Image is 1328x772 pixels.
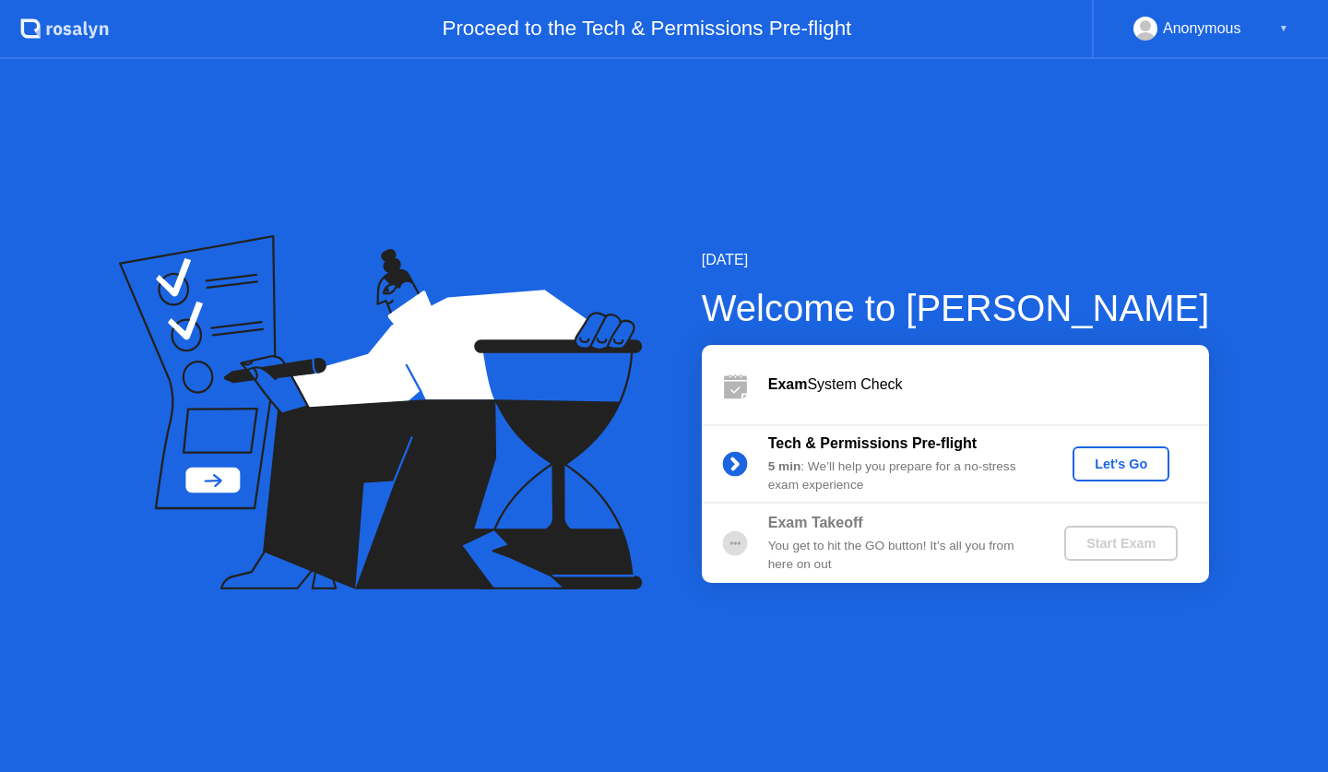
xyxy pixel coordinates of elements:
div: ▼ [1279,17,1288,41]
div: Anonymous [1163,17,1241,41]
div: [DATE] [702,249,1210,271]
button: Let's Go [1073,446,1169,481]
div: Let's Go [1080,457,1162,471]
b: Exam [768,376,808,392]
div: Start Exam [1072,536,1170,551]
div: : We’ll help you prepare for a no-stress exam experience [768,457,1034,495]
b: Tech & Permissions Pre-flight [768,435,977,451]
b: Exam Takeoff [768,515,863,530]
div: Welcome to [PERSON_NAME] [702,280,1210,336]
div: You get to hit the GO button! It’s all you from here on out [768,537,1034,575]
b: 5 min [768,459,801,473]
button: Start Exam [1064,526,1178,561]
div: System Check [768,374,1209,396]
